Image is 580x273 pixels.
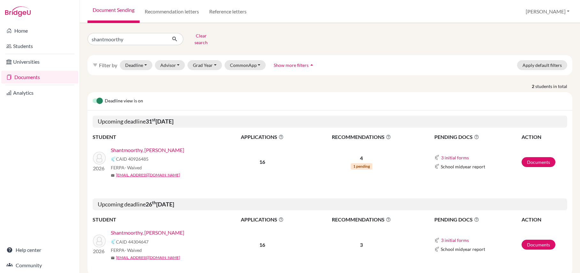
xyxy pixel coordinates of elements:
img: Common App logo [111,239,116,244]
a: Documents [1,71,78,84]
span: Deadline view is on [105,97,143,105]
th: STUDENT [93,133,220,141]
a: Students [1,40,78,52]
button: Deadline [120,60,152,70]
button: Apply default filters [517,60,567,70]
span: mail [111,173,115,177]
a: Universities [1,55,78,68]
span: - Waived [125,165,142,170]
b: 31 [DATE] [146,118,173,125]
th: ACTION [521,215,567,224]
span: Filter by [99,62,117,68]
input: Find student by name... [88,33,167,45]
span: CAID 44304647 [116,238,149,245]
th: STUDENT [93,215,220,224]
button: [PERSON_NAME] [523,5,572,18]
a: Shantmoorthy, [PERSON_NAME] [111,146,184,154]
span: 1 pending [351,163,372,170]
span: APPLICATIONS [221,133,304,141]
span: PENDING DOCS [434,216,521,223]
a: Home [1,24,78,37]
a: [EMAIL_ADDRESS][DOMAIN_NAME] [116,255,180,261]
b: 16 [259,159,265,165]
span: CAID 40926485 [116,156,149,162]
img: Bridge-U [5,6,31,17]
p: 4 [304,154,419,162]
span: mail [111,256,115,260]
th: ACTION [521,133,567,141]
img: Shantmoorthy, Ishitha [93,235,106,247]
span: RECOMMENDATIONS [304,216,419,223]
img: Common App logo [434,164,439,169]
button: 3 initial forms [441,237,469,244]
i: arrow_drop_up [309,62,315,68]
a: Shantmoorthy, [PERSON_NAME] [111,229,184,237]
b: 16 [259,242,265,248]
a: Documents [522,157,555,167]
span: School midyear report [441,246,485,253]
h5: Upcoming deadline [93,198,567,211]
strong: 2 [532,83,535,90]
a: [EMAIL_ADDRESS][DOMAIN_NAME] [116,172,180,178]
sup: st [152,117,156,122]
i: filter_list [93,62,98,68]
img: Common App logo [111,157,116,162]
button: Clear search [183,31,219,47]
button: Grad Year [187,60,222,70]
a: Community [1,259,78,272]
span: - Waived [125,247,142,253]
button: CommonApp [225,60,266,70]
span: Show more filters [274,62,309,68]
button: Show more filtersarrow_drop_up [268,60,320,70]
img: Common App logo [434,238,439,243]
h5: Upcoming deadline [93,116,567,128]
span: students in total [535,83,572,90]
span: APPLICATIONS [221,216,304,223]
span: PENDING DOCS [434,133,521,141]
img: Common App logo [434,155,439,160]
img: Shantmoorthy, Ishanth [93,152,106,165]
a: Analytics [1,86,78,99]
p: 3 [304,241,419,249]
a: Help center [1,244,78,256]
sup: th [152,200,156,205]
img: Common App logo [434,247,439,252]
span: RECOMMENDATIONS [304,133,419,141]
p: 2026 [93,247,106,255]
p: 2026 [93,165,106,172]
button: 3 initial forms [441,154,469,161]
span: FERPA [111,164,142,171]
button: Advisor [155,60,185,70]
a: Documents [522,240,555,250]
span: School midyear report [441,163,485,170]
span: FERPA [111,247,142,253]
b: 26 [DATE] [146,201,174,208]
